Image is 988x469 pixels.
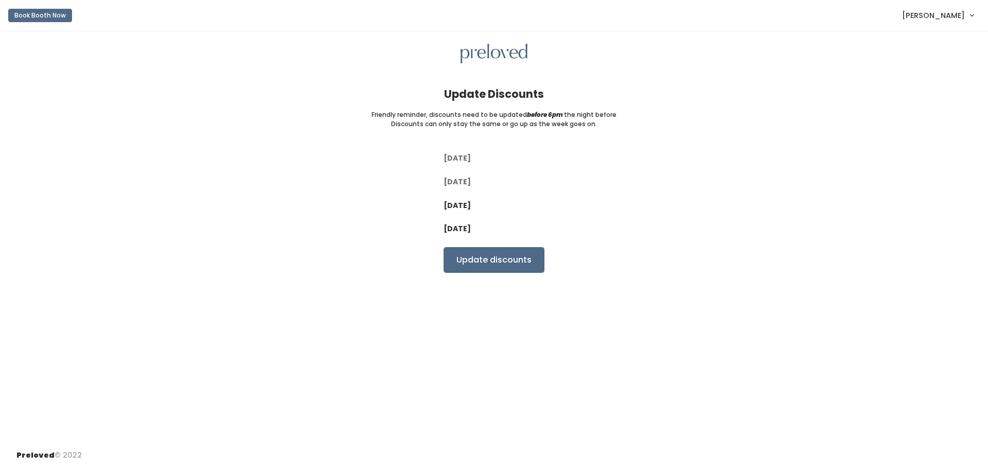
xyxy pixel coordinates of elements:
span: [PERSON_NAME] [902,10,965,21]
small: Discounts can only stay the same or go up as the week goes on. [391,119,597,129]
button: Book Booth Now [8,9,72,22]
img: preloved logo [461,44,527,64]
i: before 6pm [527,110,563,119]
div: © 2022 [16,442,82,461]
a: [PERSON_NAME] [892,4,984,26]
span: Preloved [16,450,55,460]
a: Book Booth Now [8,4,72,27]
h4: Update Discounts [444,88,544,100]
small: Friendly reminder, discounts need to be updated the night before [372,110,616,119]
label: [DATE] [444,177,471,187]
label: [DATE] [444,153,471,164]
input: Update discounts [444,247,544,273]
label: [DATE] [444,200,471,211]
label: [DATE] [444,223,471,234]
